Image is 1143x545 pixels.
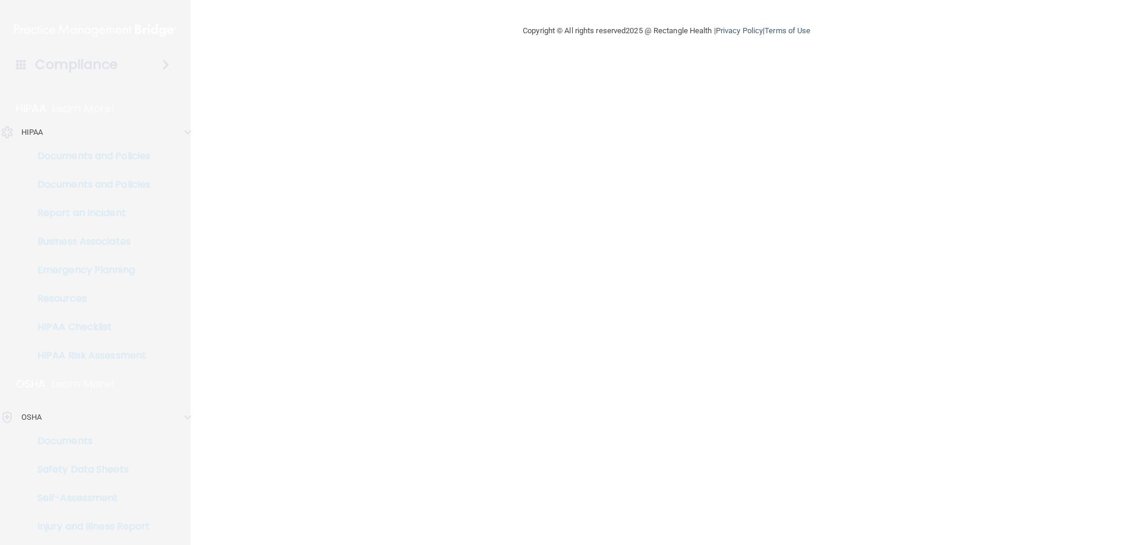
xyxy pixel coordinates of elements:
p: Report an Incident [8,207,170,219]
p: Documents and Policies [8,179,170,191]
p: Emergency Planning [8,264,170,276]
p: Learn More! [52,377,115,391]
p: HIPAA Risk Assessment [8,350,170,362]
p: OSHA [21,410,42,424]
p: HIPAA [16,102,46,116]
a: Privacy Policy [716,26,763,35]
p: Learn More! [52,102,115,116]
p: Business Associates [8,236,170,248]
p: Injury and Illness Report [8,521,170,533]
p: HIPAA [21,125,43,140]
h4: Compliance [35,56,118,73]
p: Self-Assessment [8,492,170,504]
p: Safety Data Sheets [8,464,170,476]
p: HIPAA Checklist [8,321,170,333]
a: Terms of Use [765,26,810,35]
div: Copyright © All rights reserved 2025 @ Rectangle Health | | [450,12,883,50]
p: OSHA [16,377,46,391]
p: Documents and Policies [8,150,170,162]
p: Documents [8,435,170,447]
img: PMB logo [14,18,176,42]
p: Resources [8,293,170,305]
